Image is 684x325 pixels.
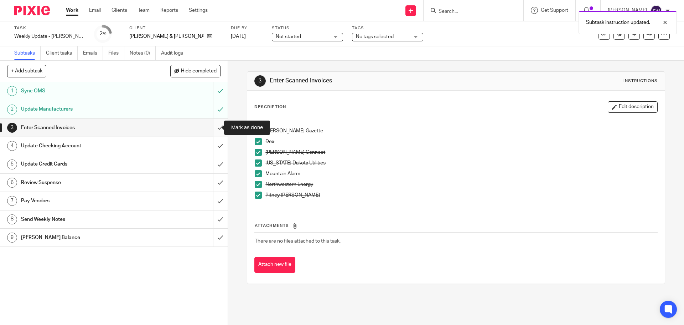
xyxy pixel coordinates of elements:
span: [DATE] [231,34,246,39]
p: Description [254,104,286,110]
h1: Update Credit Cards [21,159,144,169]
div: Weekly Update - [PERSON_NAME] [14,33,85,40]
a: Emails [83,46,103,60]
div: 2 [99,30,107,38]
p: Pitney [PERSON_NAME] [265,192,657,199]
a: Audit logs [161,46,188,60]
label: Task [14,25,85,31]
div: 9 [7,233,17,243]
label: Client [129,25,222,31]
a: Notes (0) [130,46,156,60]
button: Hide completed [170,65,221,77]
a: Settings [189,7,208,14]
img: Pixie [14,6,50,15]
h1: Review Suspense [21,177,144,188]
a: Files [108,46,124,60]
a: Subtasks [14,46,41,60]
p: [PERSON_NAME] & [PERSON_NAME] [129,33,203,40]
p: [PERSON_NAME] Gazette [265,127,657,134]
a: Email [89,7,101,14]
div: 6 [7,178,17,188]
h1: Send Weekly Notes [21,214,144,225]
h1: Enter Scanned Invoices [270,77,471,85]
button: Attach new file [254,257,295,273]
div: 3 [7,123,17,133]
div: 7 [7,196,17,206]
p: [US_STATE] Dakota Utilities [265,159,657,167]
div: Weekly Update - Browning [14,33,85,40]
div: Instructions [623,78,658,84]
span: Attachments [255,224,289,228]
div: 1 [7,86,17,96]
a: Clients [112,7,127,14]
h1: Update Checking Account [21,141,144,151]
p: [PERSON_NAME] Connect [265,149,657,156]
div: 4 [7,141,17,151]
h1: Update Manufacturers [21,104,144,115]
a: Work [66,7,78,14]
div: 5 [7,159,17,169]
button: + Add subtask [7,65,46,77]
small: /9 [103,32,107,36]
p: Northwestern Energy [265,181,657,188]
span: Not started [276,34,301,39]
a: Team [138,7,150,14]
div: 2 [7,105,17,115]
button: Edit description [608,101,658,113]
span: No tags selected [356,34,394,39]
p: Dex [265,138,657,145]
p: Mountain Alarm [265,170,657,177]
label: Due by [231,25,263,31]
label: Status [272,25,343,31]
h1: [PERSON_NAME] Balance [21,232,144,243]
img: svg%3E [651,5,662,16]
div: 8 [7,214,17,224]
h1: Enter Scanned Invoices [21,122,144,133]
a: Client tasks [46,46,78,60]
a: Reports [160,7,178,14]
h1: Pay Vendors [21,195,144,206]
h1: Sync OMS [21,86,144,96]
div: 3 [254,75,266,87]
p: Subtask instruction updated. [586,19,650,26]
span: There are no files attached to this task. [255,239,341,244]
span: Hide completed [181,68,217,74]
